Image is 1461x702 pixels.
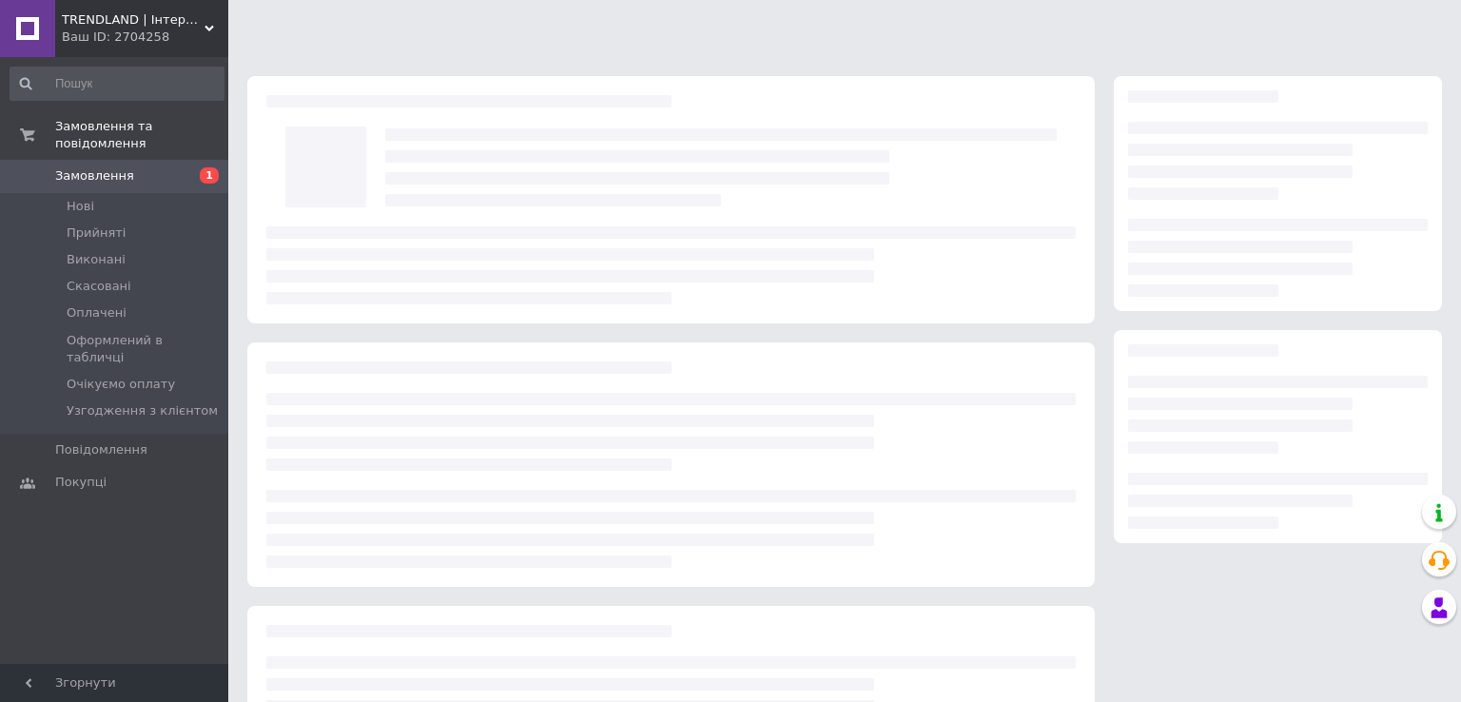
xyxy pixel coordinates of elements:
[200,167,219,184] span: 1
[67,278,131,295] span: Скасовані
[67,304,127,322] span: Оплачені
[67,402,218,419] span: Узгодження з клієнтом
[62,11,205,29] span: TRENDLAND | Інтернет-магазин
[10,67,224,101] input: Пошук
[67,251,126,268] span: Виконані
[55,118,228,152] span: Замовлення та повідомлення
[67,332,223,366] span: Оформлений в табличці
[55,167,134,185] span: Замовлення
[55,441,147,458] span: Повідомлення
[62,29,228,46] div: Ваш ID: 2704258
[67,376,175,393] span: Очікуємо оплату
[67,224,126,242] span: Прийняті
[67,198,94,215] span: Нові
[55,474,107,491] span: Покупці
